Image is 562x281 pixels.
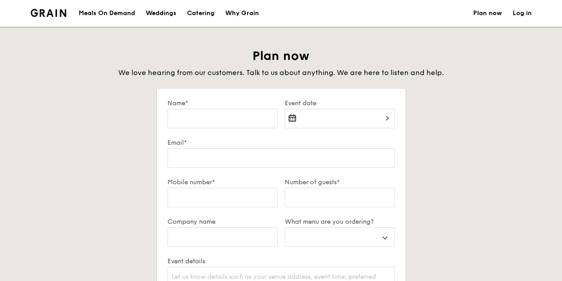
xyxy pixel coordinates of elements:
label: Name* [167,99,278,107]
label: Email* [167,139,395,146]
label: Event details [167,257,395,265]
label: Mobile number* [167,178,278,186]
label: Company name [167,218,278,226]
span: Plan now [252,48,310,63]
img: Grain [31,9,67,17]
label: What menu are you ordering? [285,218,395,226]
label: Event date [285,99,395,107]
a: Logotype [31,9,67,17]
label: Number of guests* [285,178,395,186]
span: We love hearing from our customers. Talk to us about anything. We are here to listen and help. [118,68,444,77]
